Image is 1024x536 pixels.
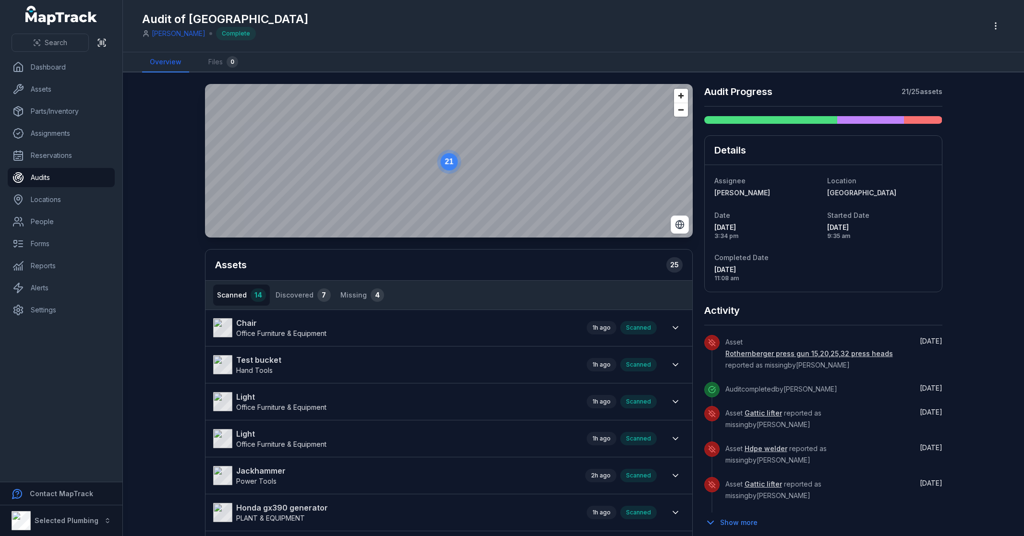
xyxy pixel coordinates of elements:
[920,337,942,345] span: [DATE]
[920,408,942,416] time: 9/19/2025, 11:08:28 AM
[236,329,326,337] span: Office Furniture & Equipment
[714,265,819,274] span: [DATE]
[8,190,115,209] a: Locations
[236,354,281,366] strong: Test bucket
[920,443,942,452] time: 9/19/2025, 11:08:28 AM
[213,465,576,486] a: JackhammerPower Tools
[272,285,335,306] button: Discovered7
[920,479,942,487] span: [DATE]
[236,440,326,448] span: Office Furniture & Equipment
[592,509,611,516] time: 9/19/2025, 9:42:47 AM
[8,168,115,187] a: Audits
[205,84,693,238] canvas: Map
[827,223,932,232] span: [DATE]
[236,428,326,440] strong: Light
[725,385,837,393] span: Audit completed by [PERSON_NAME]
[827,188,932,198] a: [GEOGRAPHIC_DATA]
[714,265,819,282] time: 9/19/2025, 11:08:28 AM
[236,317,326,329] strong: Chair
[714,188,819,198] a: [PERSON_NAME]
[620,358,657,371] div: Scanned
[725,409,821,429] span: Asset reported as missing by [PERSON_NAME]
[725,480,821,500] span: Asset reported as missing by [PERSON_NAME]
[213,285,270,306] button: Scanned14
[213,317,577,338] a: ChairOffice Furniture & Equipment
[8,102,115,121] a: Parts/Inventory
[714,223,819,232] span: [DATE]
[592,509,611,516] span: 1h ago
[216,27,256,40] div: Complete
[714,177,746,185] span: Assignee
[592,435,611,442] time: 9/19/2025, 9:44:58 AM
[592,324,611,331] time: 9/19/2025, 9:44:39 AM
[317,288,331,302] div: 7
[8,212,115,231] a: People
[152,29,205,38] a: [PERSON_NAME]
[591,472,611,479] span: 2h ago
[725,349,893,358] a: Rothernberger press gun 15,20,25,32 press heads
[827,223,932,240] time: 9/19/2025, 9:35:30 AM
[714,232,819,240] span: 3:34 pm
[745,444,787,453] a: Hdpe welder
[827,189,896,197] span: [GEOGRAPHIC_DATA]
[251,288,266,302] div: 14
[620,432,657,445] div: Scanned
[8,278,115,298] a: Alerts
[620,395,657,408] div: Scanned
[827,177,856,185] span: Location
[714,253,769,262] span: Completed Date
[236,403,326,411] span: Office Furniture & Equipment
[827,211,869,219] span: Started Date
[227,56,238,68] div: 0
[236,477,277,485] span: Power Tools
[591,472,611,479] time: 9/19/2025, 9:36:08 AM
[704,85,772,98] h2: Audit Progress
[8,256,115,275] a: Reports
[725,444,827,464] span: Asset reported as missing by [PERSON_NAME]
[674,103,688,117] button: Zoom out
[592,398,611,405] time: 9/19/2025, 9:45:07 AM
[592,398,611,405] span: 1h ago
[445,157,453,166] text: 21
[213,391,577,412] a: LightOffice Furniture & Equipment
[142,52,189,72] a: Overview
[236,465,286,476] strong: Jackhammer
[142,12,308,27] h1: Audit of [GEOGRAPHIC_DATA]
[592,361,611,368] time: 9/19/2025, 9:42:21 AM
[8,58,115,77] a: Dashboard
[215,257,683,273] h2: Assets
[920,384,942,392] time: 9/19/2025, 11:08:28 AM
[674,89,688,103] button: Zoom in
[671,215,689,234] button: Switch to Satellite View
[920,443,942,452] span: [DATE]
[620,506,657,519] div: Scanned
[236,391,326,403] strong: Light
[745,479,782,489] a: Gattic lifter
[35,516,98,524] strong: Selected Plumbing
[201,52,246,72] a: Files0
[337,285,388,306] button: Missing4
[620,469,657,482] div: Scanned
[592,324,611,331] span: 1h ago
[8,146,115,165] a: Reservations
[592,361,611,368] span: 1h ago
[714,274,819,282] span: 11:08 am
[745,408,782,418] a: Gattic lifter
[725,338,893,369] span: Asset reported as missing by [PERSON_NAME]
[714,211,730,219] span: Date
[236,502,328,513] strong: Honda gx390 generator
[30,489,93,498] strong: Contact MapTrack
[827,232,932,240] span: 9:35 am
[8,124,115,143] a: Assignments
[236,514,305,522] span: PLANT & EQUIPMENT
[902,87,942,96] strong: 21 / 25 assets
[920,337,942,345] time: 9/19/2025, 11:08:28 AM
[213,428,577,449] a: LightOffice Furniture & Equipment
[236,366,273,374] span: Hand Tools
[12,34,89,52] button: Search
[704,512,764,533] button: Show more
[8,80,115,99] a: Assets
[592,435,611,442] span: 1h ago
[213,502,577,523] a: Honda gx390 generatorPLANT & EQUIPMENT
